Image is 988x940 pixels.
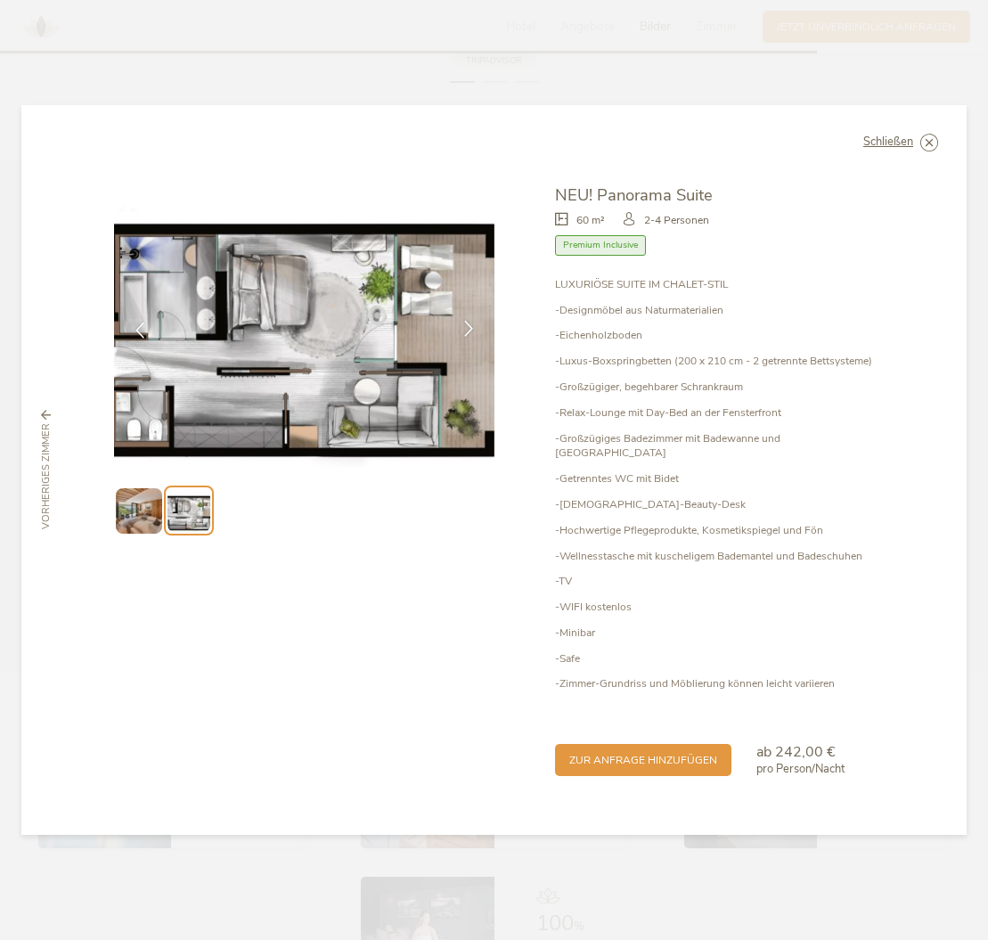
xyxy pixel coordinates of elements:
img: Preview [167,490,209,532]
p: -Minibar [555,625,874,641]
span: 60 m² [576,213,605,228]
p: -Safe [555,651,874,666]
p: -Großzügiges Badezimmer mit Badewanne und [GEOGRAPHIC_DATA] [555,431,874,462]
p: -Hochwertige Pflegeprodukte, Kosmetikspiegel und Fön [555,523,874,538]
span: vorheriges Zimmer [39,423,53,529]
p: -Getrenntes WC mit Bidet [555,471,874,486]
span: 2-4 Personen [644,213,709,228]
p: -WIFI kostenlos [555,600,874,615]
p: -Relax-Lounge mit Day-Bed an der Fensterfront [555,405,874,421]
p: -Eichenholzboden [555,328,874,343]
p: -Großzügiger, begehbarer Schrankraum [555,380,874,395]
span: Premium Inclusive [555,235,646,256]
span: NEU! Panorama Suite [555,184,713,206]
img: Preview [116,488,161,534]
p: -Designmöbel aus Naturmaterialien [555,303,874,318]
p: -Luxus-Boxspringbetten (200 x 210 cm - 2 getrennte Bettsysteme) [555,354,874,369]
img: NEU! Panorama Suite [114,184,494,469]
p: -[DEMOGRAPHIC_DATA]-Beauty-Desk [555,497,874,512]
p: -Wellnesstasche mit kuscheligem Bademantel und Badeschuhen [555,549,874,564]
p: LUXURIÖSE SUITE IM CHALET-STIL [555,277,874,292]
p: -TV [555,574,874,589]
